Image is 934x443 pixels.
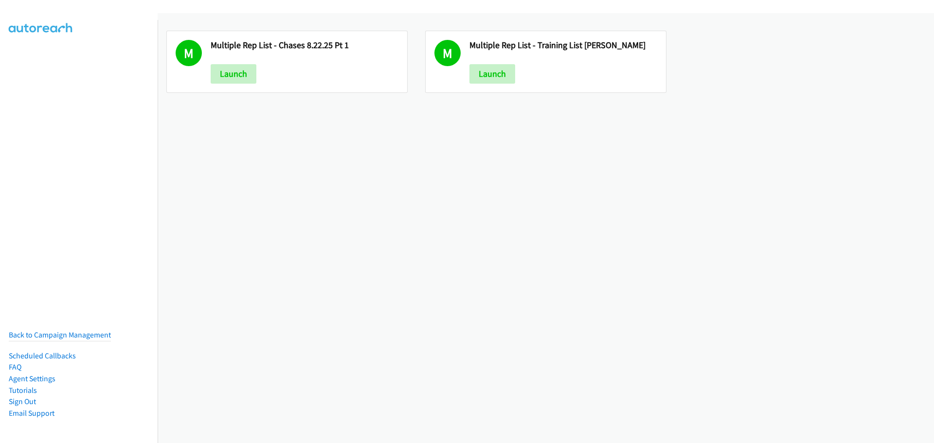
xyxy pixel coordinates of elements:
a: Tutorials [9,386,37,395]
h1: M [176,40,202,66]
a: Agent Settings [9,374,55,383]
a: Launch [469,64,515,84]
a: Back to Campaign Management [9,330,111,339]
a: Sign Out [9,397,36,406]
h1: M [434,40,461,66]
a: Scheduled Callbacks [9,351,76,360]
h2: Multiple Rep List - Training List [PERSON_NAME] [469,40,657,51]
h2: Multiple Rep List - Chases 8.22.25 Pt 1 [211,40,398,51]
a: FAQ [9,362,21,372]
a: Email Support [9,408,54,418]
a: Launch [211,64,256,84]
